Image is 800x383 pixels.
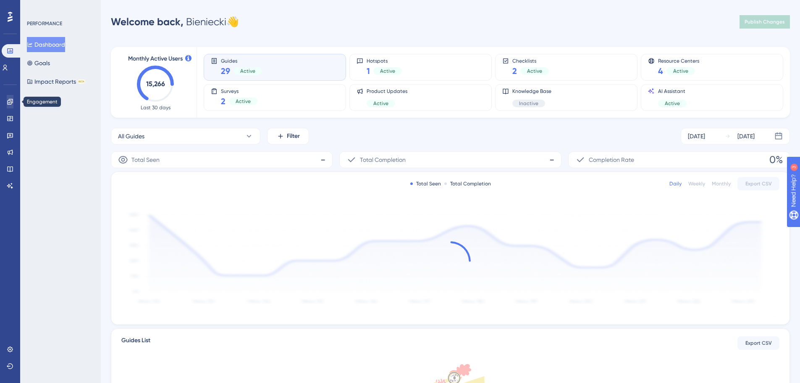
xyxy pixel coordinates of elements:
[360,155,406,165] span: Total Completion
[658,88,687,95] span: AI Assistant
[673,68,688,74] span: Active
[221,65,230,77] span: 29
[221,95,226,107] span: 2
[745,180,772,187] span: Export CSV
[111,128,260,145] button: All Guides
[221,88,257,94] span: Surveys
[367,65,370,77] span: 1
[141,104,170,111] span: Last 30 days
[58,4,61,11] div: 3
[131,155,160,165] span: Total Seen
[444,180,491,187] div: Total Completion
[111,16,184,28] span: Welcome back,
[20,2,52,12] span: Need Help?
[240,68,255,74] span: Active
[380,68,395,74] span: Active
[665,100,680,107] span: Active
[27,74,85,89] button: Impact ReportsBETA
[367,88,407,95] span: Product Updates
[737,336,779,350] button: Export CSV
[527,68,542,74] span: Active
[549,153,554,166] span: -
[519,100,538,107] span: Inactive
[78,79,85,84] div: BETA
[27,55,50,71] button: Goals
[658,58,699,63] span: Resource Centers
[688,131,705,141] div: [DATE]
[688,180,705,187] div: Weekly
[367,58,402,63] span: Hotspots
[27,20,62,27] div: PERFORMANCE
[287,131,300,141] span: Filter
[512,65,517,77] span: 2
[410,180,441,187] div: Total Seen
[512,88,551,95] span: Knowledge Base
[745,340,772,346] span: Export CSV
[118,131,144,141] span: All Guides
[745,18,785,25] span: Publish Changes
[373,100,388,107] span: Active
[146,80,165,88] text: 15,266
[111,15,239,29] div: Bieniecki 👋
[712,180,731,187] div: Monthly
[128,54,183,64] span: Monthly Active Users
[589,155,634,165] span: Completion Rate
[512,58,549,63] span: Checklists
[267,128,309,145] button: Filter
[221,58,262,63] span: Guides
[669,180,682,187] div: Daily
[121,335,150,351] span: Guides List
[737,177,779,190] button: Export CSV
[737,131,755,141] div: [DATE]
[658,65,663,77] span: 4
[236,98,251,105] span: Active
[320,153,325,166] span: -
[769,153,783,166] span: 0%
[740,15,790,29] button: Publish Changes
[27,37,65,52] button: Dashboard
